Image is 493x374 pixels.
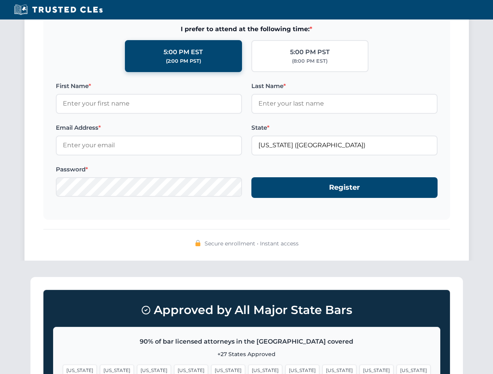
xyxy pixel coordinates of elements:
[251,177,438,198] button: Register
[205,239,299,248] span: Secure enrollment • Instant access
[56,123,242,132] label: Email Address
[12,4,105,16] img: Trusted CLEs
[251,123,438,132] label: State
[56,136,242,155] input: Enter your email
[292,57,327,65] div: (8:00 PM EST)
[63,337,431,347] p: 90% of bar licensed attorneys in the [GEOGRAPHIC_DATA] covered
[56,165,242,174] label: Password
[63,350,431,358] p: +27 States Approved
[166,57,201,65] div: (2:00 PM PST)
[290,47,330,57] div: 5:00 PM PST
[164,47,203,57] div: 5:00 PM EST
[56,94,242,113] input: Enter your first name
[251,81,438,91] label: Last Name
[251,94,438,113] input: Enter your last name
[53,300,440,321] h3: Approved by All Major State Bars
[56,81,242,91] label: First Name
[195,240,201,246] img: 🔒
[251,136,438,155] input: Florida (FL)
[56,24,438,34] span: I prefer to attend at the following time:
